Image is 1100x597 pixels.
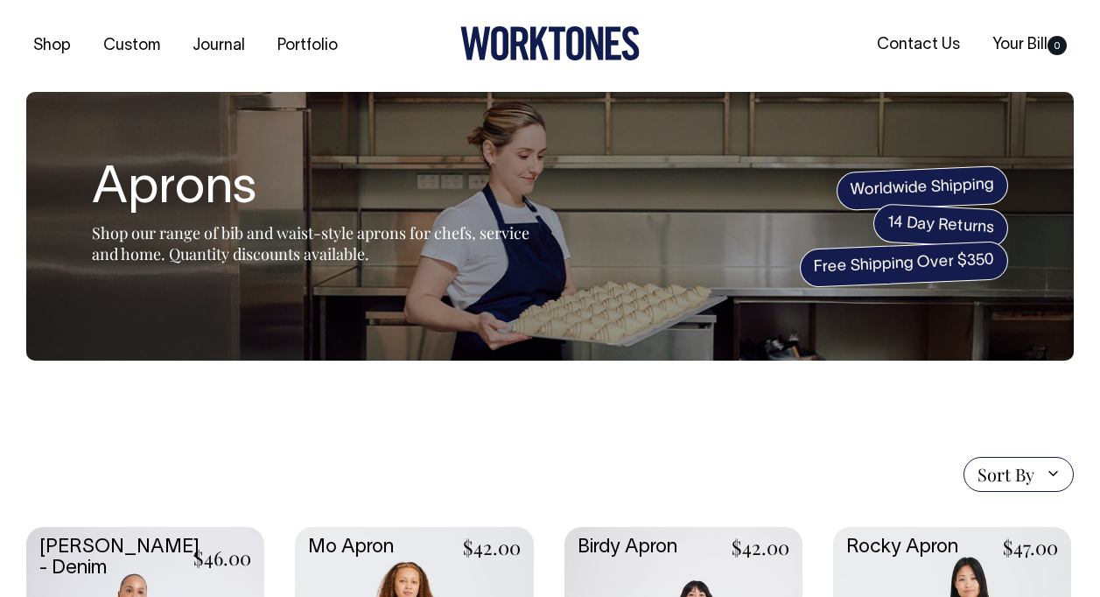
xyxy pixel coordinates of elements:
span: Free Shipping Over $350 [799,241,1009,288]
a: Portfolio [270,32,345,60]
a: Shop [26,32,78,60]
span: 0 [1047,36,1067,55]
a: Contact Us [870,31,967,60]
span: Shop our range of bib and waist-style aprons for chefs, service and home. Quantity discounts avai... [92,222,529,264]
a: Journal [186,32,252,60]
span: Sort By [977,464,1034,485]
span: 14 Day Returns [872,203,1009,249]
h1: Aprons [92,162,529,218]
a: Your Bill0 [985,31,1074,60]
span: Worldwide Shipping [836,165,1009,210]
a: Custom [96,32,167,60]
